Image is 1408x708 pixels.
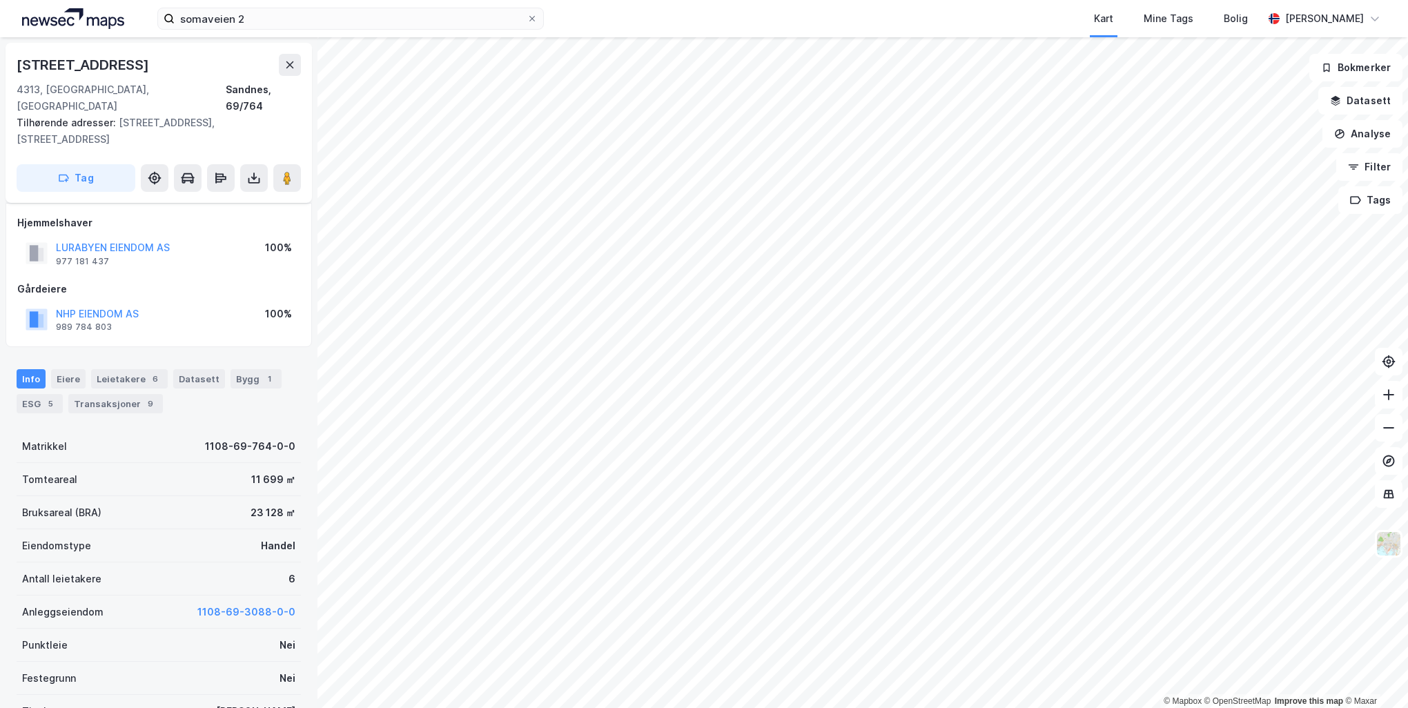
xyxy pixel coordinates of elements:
button: Bokmerker [1309,54,1402,81]
a: Improve this map [1275,696,1343,706]
div: Leietakere [91,369,168,389]
div: Kontrollprogram for chat [1339,642,1408,708]
div: Hjemmelshaver [17,215,300,231]
div: 6 [148,372,162,386]
div: Info [17,369,46,389]
a: Mapbox [1164,696,1202,706]
button: Analyse [1322,120,1402,148]
div: Sandnes, 69/764 [226,81,301,115]
div: Bruksareal (BRA) [22,504,101,521]
button: 1108-69-3088-0-0 [197,604,295,620]
div: Anleggseiendom [22,604,104,620]
button: Filter [1336,153,1402,181]
div: ESG [17,394,63,413]
a: OpenStreetMap [1204,696,1271,706]
div: Handel [261,538,295,554]
div: Gårdeiere [17,281,300,297]
div: [PERSON_NAME] [1285,10,1364,27]
div: Kart [1094,10,1113,27]
div: Bygg [231,369,282,389]
span: Tilhørende adresser: [17,117,119,128]
div: 4313, [GEOGRAPHIC_DATA], [GEOGRAPHIC_DATA] [17,81,226,115]
button: Tag [17,164,135,192]
div: Tomteareal [22,471,77,488]
div: Matrikkel [22,438,67,455]
div: Bolig [1224,10,1248,27]
div: 23 128 ㎡ [251,504,295,521]
input: Søk på adresse, matrikkel, gårdeiere, leietakere eller personer [175,8,527,29]
div: 1 [262,372,276,386]
div: [STREET_ADDRESS], [STREET_ADDRESS] [17,115,290,148]
div: 9 [144,397,157,411]
div: Transaksjoner [68,394,163,413]
button: Tags [1338,186,1402,214]
div: 11 699 ㎡ [251,471,295,488]
div: 977 181 437 [56,256,109,267]
div: Nei [280,670,295,687]
div: 989 784 803 [56,322,112,333]
img: Z [1376,531,1402,557]
div: 5 [43,397,57,411]
div: Antall leietakere [22,571,101,587]
div: Eiere [51,369,86,389]
iframe: Chat Widget [1339,642,1408,708]
div: Eiendomstype [22,538,91,554]
div: Datasett [173,369,225,389]
div: 100% [265,306,292,322]
div: Nei [280,637,295,653]
div: Punktleie [22,637,68,653]
div: Festegrunn [22,670,76,687]
div: [STREET_ADDRESS] [17,54,152,76]
img: logo.a4113a55bc3d86da70a041830d287a7e.svg [22,8,124,29]
div: 100% [265,239,292,256]
div: 6 [289,571,295,587]
button: Datasett [1318,87,1402,115]
div: Mine Tags [1144,10,1193,27]
div: 1108-69-764-0-0 [205,438,295,455]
